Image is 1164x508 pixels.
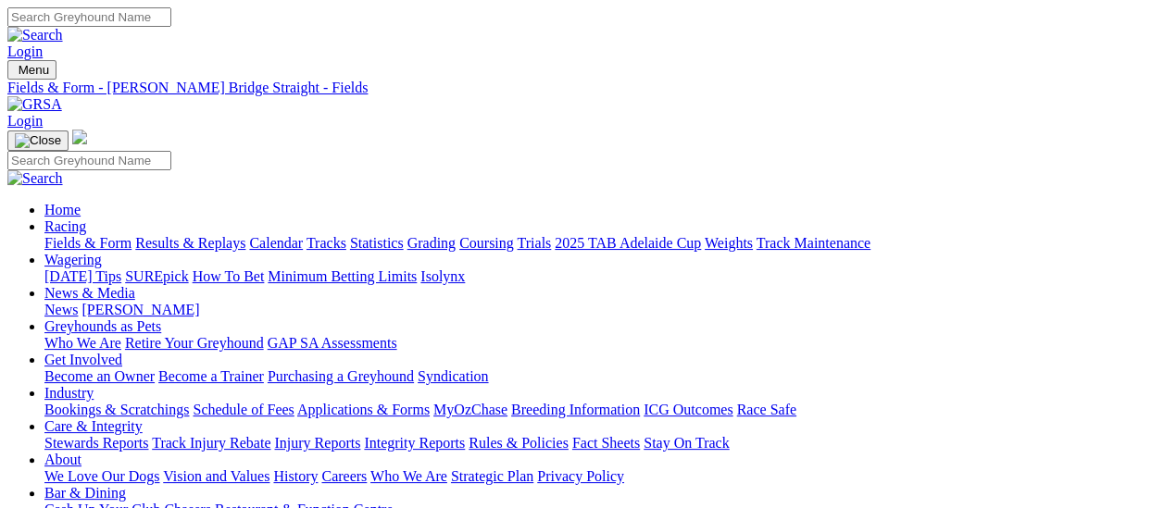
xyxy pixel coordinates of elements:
[418,368,488,384] a: Syndication
[459,235,514,251] a: Coursing
[193,268,265,284] a: How To Bet
[44,202,81,217] a: Home
[321,468,367,484] a: Careers
[644,435,729,451] a: Stay On Track
[72,130,87,144] img: logo-grsa-white.png
[268,368,414,384] a: Purchasing a Greyhound
[44,335,121,351] a: Who We Are
[572,435,640,451] a: Fact Sheets
[268,268,417,284] a: Minimum Betting Limits
[736,402,795,417] a: Race Safe
[7,60,56,80] button: Toggle navigation
[44,352,122,367] a: Get Involved
[268,335,397,351] a: GAP SA Assessments
[125,268,188,284] a: SUREpick
[15,133,61,148] img: Close
[44,268,1157,285] div: Wagering
[433,402,507,417] a: MyOzChase
[273,468,318,484] a: History
[163,468,269,484] a: Vision and Values
[370,468,447,484] a: Who We Are
[7,151,171,170] input: Search
[469,435,569,451] a: Rules & Policies
[44,468,159,484] a: We Love Our Dogs
[757,235,870,251] a: Track Maintenance
[44,252,102,267] a: Wagering
[407,235,456,251] a: Grading
[705,235,753,251] a: Weights
[44,385,94,401] a: Industry
[364,435,465,451] a: Integrity Reports
[19,63,49,77] span: Menu
[44,368,1157,385] div: Get Involved
[451,468,533,484] a: Strategic Plan
[307,235,346,251] a: Tracks
[44,485,126,501] a: Bar & Dining
[44,285,135,301] a: News & Media
[44,335,1157,352] div: Greyhounds as Pets
[44,218,86,234] a: Racing
[297,402,430,417] a: Applications & Forms
[44,468,1157,485] div: About
[44,302,78,317] a: News
[125,335,264,351] a: Retire Your Greyhound
[274,435,360,451] a: Injury Reports
[511,402,640,417] a: Breeding Information
[44,402,1157,418] div: Industry
[7,43,43,59] a: Login
[44,418,143,434] a: Care & Integrity
[44,318,161,334] a: Greyhounds as Pets
[44,452,81,467] a: About
[644,402,732,417] a: ICG Outcomes
[44,435,148,451] a: Stewards Reports
[7,113,43,129] a: Login
[537,468,624,484] a: Privacy Policy
[350,235,404,251] a: Statistics
[44,302,1157,318] div: News & Media
[7,170,63,187] img: Search
[135,235,245,251] a: Results & Replays
[7,80,1157,96] a: Fields & Form - [PERSON_NAME] Bridge Straight - Fields
[7,7,171,27] input: Search
[7,27,63,43] img: Search
[44,435,1157,452] div: Care & Integrity
[44,235,131,251] a: Fields & Form
[44,268,121,284] a: [DATE] Tips
[555,235,701,251] a: 2025 TAB Adelaide Cup
[158,368,264,384] a: Become a Trainer
[7,130,69,151] button: Toggle navigation
[44,402,189,417] a: Bookings & Scratchings
[193,402,294,417] a: Schedule of Fees
[7,96,62,113] img: GRSA
[517,235,551,251] a: Trials
[44,368,155,384] a: Become an Owner
[152,435,270,451] a: Track Injury Rebate
[249,235,303,251] a: Calendar
[81,302,199,317] a: [PERSON_NAME]
[420,268,465,284] a: Isolynx
[44,235,1157,252] div: Racing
